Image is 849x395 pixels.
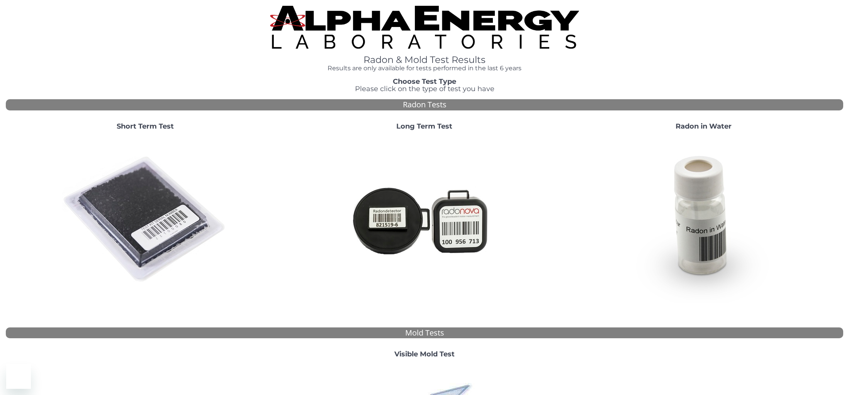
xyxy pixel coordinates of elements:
[676,122,732,131] strong: Radon in Water
[6,364,31,389] iframe: Button to launch messaging window
[6,327,843,339] div: Mold Tests
[396,122,452,131] strong: Long Term Test
[393,77,456,86] strong: Choose Test Type
[394,350,455,358] strong: Visible Mold Test
[270,6,579,49] img: TightCrop.jpg
[62,137,228,303] img: ShortTerm.jpg
[341,137,508,303] img: Radtrak2vsRadtrak3.jpg
[257,65,592,72] h4: Results are only available for tests performed in the last 6 years
[117,122,174,131] strong: Short Term Test
[257,55,592,65] h1: Radon & Mold Test Results
[6,99,843,110] div: Radon Tests
[355,85,494,93] span: Please click on the type of test you have
[621,137,787,303] img: RadoninWater.jpg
